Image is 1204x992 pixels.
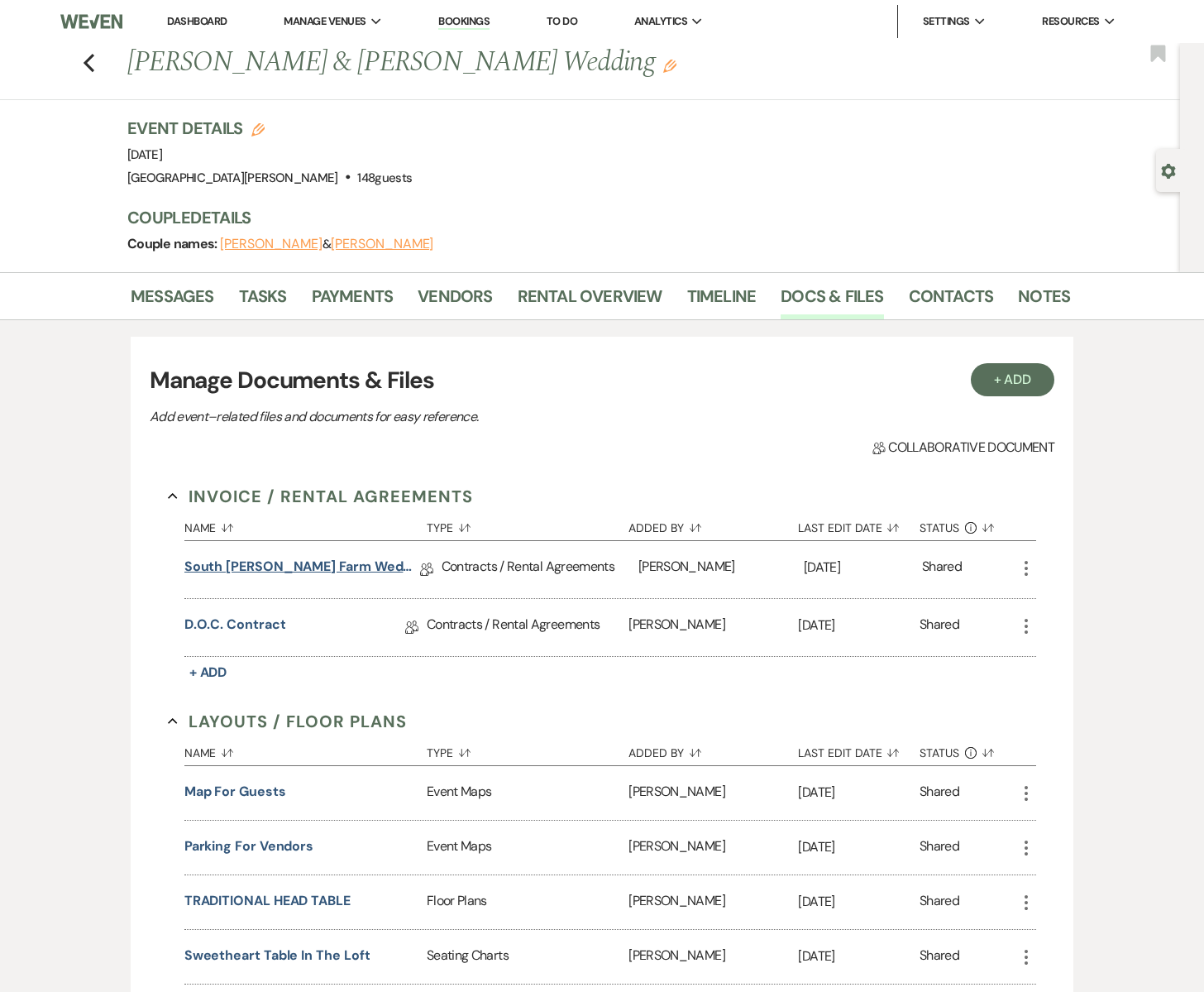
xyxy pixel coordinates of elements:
div: Event Maps [427,821,628,875]
p: [DATE] [798,891,920,913]
div: [PERSON_NAME] [638,541,804,598]
button: Parking for Vendors [184,836,313,856]
div: Contracts / Rental Agreements [427,599,628,656]
button: [PERSON_NAME] [331,237,433,251]
div: [PERSON_NAME] [628,875,798,929]
p: [DATE] [798,782,920,803]
a: Vendors [418,283,492,319]
div: Floor Plans [427,875,628,929]
button: Status [920,734,1016,765]
button: Added By [628,734,798,765]
a: Rental Overview [518,283,662,319]
div: [PERSON_NAME] [628,821,798,875]
button: Layouts / Floor Plans [168,709,407,734]
span: [DATE] [127,146,162,163]
button: Sweetheart Table in the Loft [184,946,370,966]
div: Shared [920,615,959,640]
div: [PERSON_NAME] [628,930,798,984]
a: Notes [1018,283,1070,319]
button: Open lead details [1161,162,1176,178]
button: Name [184,734,427,765]
a: D.O.C. Contract [184,615,286,640]
button: Invoice / Rental Agreements [168,484,473,509]
span: Settings [923,13,970,30]
div: [PERSON_NAME] [628,766,798,820]
div: Shared [920,836,959,859]
span: Manage Venues [284,13,365,30]
span: + Add [189,664,227,681]
button: TRADITIONAL HEAD TABLE [184,891,351,911]
span: Analytics [634,13,687,30]
span: Resources [1042,13,1099,30]
span: Collaborative document [872,438,1054,458]
span: [GEOGRAPHIC_DATA][PERSON_NAME] [127,170,338,186]
div: [PERSON_NAME] [628,599,798,656]
a: Messages [131,283,214,319]
a: Dashboard [167,14,227,28]
a: Contacts [909,283,994,319]
button: [PERSON_NAME] [220,237,322,251]
span: Couple names: [127,235,220,252]
a: Bookings [438,14,490,30]
button: + Add [184,661,232,684]
p: [DATE] [798,946,920,967]
button: Status [920,509,1016,540]
button: Type [427,509,628,540]
a: To Do [547,14,577,28]
a: Payments [312,283,394,319]
button: Added By [628,509,798,540]
h1: [PERSON_NAME] & [PERSON_NAME] Wedding [127,43,868,83]
p: [DATE] [798,615,920,636]
span: Status [920,747,959,759]
h3: Couple Details [127,206,1053,229]
div: Shared [920,946,959,968]
span: & [220,236,433,252]
button: Type [427,734,628,765]
h3: Manage Documents & Files [150,363,1054,398]
div: Shared [920,891,959,913]
div: Event Maps [427,766,628,820]
a: South [PERSON_NAME] Farm Wedding & Event Agreement [184,557,420,582]
p: Add event–related files and documents for easy reference. [150,406,729,428]
p: [DATE] [804,557,922,578]
span: 148 guests [357,170,412,186]
span: Status [920,522,959,534]
a: Timeline [687,283,757,319]
div: Shared [922,557,962,582]
button: Last Edit Date [798,509,920,540]
button: Map for Guests [184,782,286,802]
p: [DATE] [798,836,920,858]
a: Tasks [239,283,287,319]
div: Shared [920,782,959,804]
img: Weven Logo [60,4,122,39]
button: Edit [663,58,676,73]
button: + Add [971,363,1055,396]
a: Docs & Files [781,283,883,319]
div: Seating Charts [427,930,628,984]
h3: Event Details [127,117,412,140]
button: Last Edit Date [798,734,920,765]
button: Name [184,509,427,540]
div: Contracts / Rental Agreements [442,541,638,598]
